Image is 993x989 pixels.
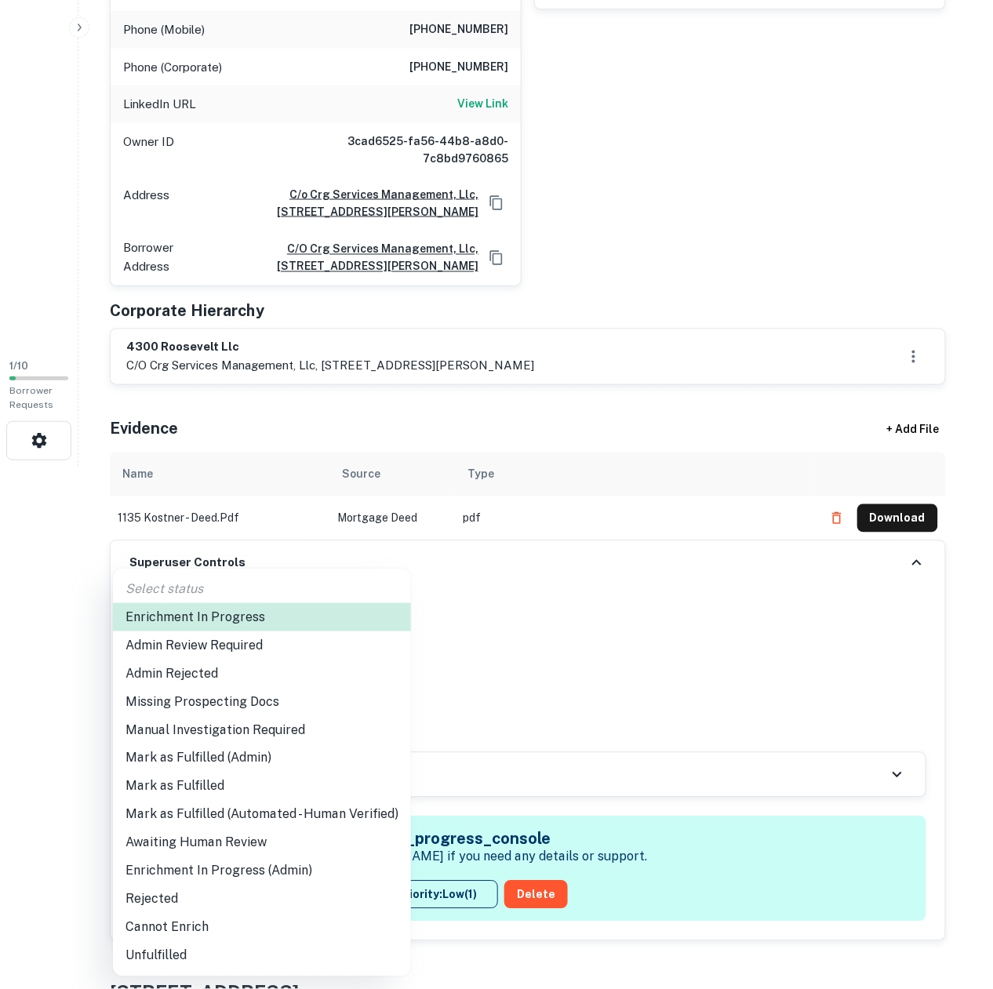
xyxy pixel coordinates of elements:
[113,857,411,885] li: Enrichment In Progress (Admin)
[915,864,993,939] iframe: Chat Widget
[113,942,411,970] li: Unfulfilled
[113,773,411,801] li: Mark as Fulfilled
[113,660,411,688] li: Admin Rejected
[113,716,411,744] li: Manual Investigation Required
[113,885,411,914] li: Rejected
[113,603,411,631] li: Enrichment In Progress
[113,744,411,773] li: Mark as Fulfilled (Admin)
[113,631,411,660] li: Admin Review Required
[113,688,411,716] li: Missing Prospecting Docs
[113,801,411,829] li: Mark as Fulfilled (Automated - Human Verified)
[113,914,411,942] li: Cannot Enrich
[113,829,411,857] li: Awaiting Human Review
